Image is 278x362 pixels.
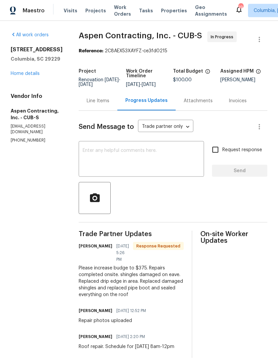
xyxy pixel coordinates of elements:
span: [DATE] [126,82,140,87]
h5: Aspen Contracting, Inc. - CUB-S [11,108,63,121]
span: Maestro [23,7,45,14]
div: Line Items [87,98,109,104]
span: Geo Assignments [195,4,227,17]
a: Home details [11,71,40,76]
h5: Total Budget [173,69,203,74]
span: Trade Partner Updates [79,231,184,237]
h5: Project [79,69,96,74]
div: Roof repair. Schedule for [DATE] 8am-12pm [79,343,174,350]
span: Visits [64,7,77,14]
span: [DATE] [79,82,93,87]
p: [PHONE_NUMBER] [11,138,63,143]
b: Reference: [79,49,103,53]
h6: [PERSON_NAME] [79,333,112,340]
span: Renovation [79,78,120,87]
span: Projects [85,7,106,14]
span: Send Message to [79,124,134,130]
span: On-site Worker Updates [200,231,267,244]
span: $100.00 [173,78,192,82]
span: The hpm assigned to this work order. [256,69,261,78]
h5: Work Order Timeline [126,69,173,78]
h6: [PERSON_NAME] [79,307,112,314]
span: [DATE] 5:26 PM [116,243,129,263]
div: 2C8AEX53XAYFZ-ce3fd0215 [79,48,267,54]
span: [DATE] [105,78,119,82]
span: Properties [161,7,187,14]
h6: [PERSON_NAME] [79,243,112,249]
span: Aspen Contracting, Inc. - CUB-S [79,32,202,40]
h5: Assigned HPM [220,69,254,74]
div: Invoices [229,98,247,104]
div: Trade partner only [138,122,193,133]
span: [DATE] [142,82,156,87]
h2: [STREET_ADDRESS] [11,46,63,53]
h5: Columbia, SC 29229 [11,56,63,62]
span: Tasks [139,8,153,13]
span: Request response [222,147,262,154]
span: [DATE] 2:20 PM [116,333,145,340]
div: Attachments [184,98,213,104]
span: [DATE] 12:52 PM [116,307,146,314]
span: Work Orders [114,4,131,17]
span: - [79,78,120,87]
div: Progress Updates [125,97,168,104]
h4: Vendor Info [11,93,63,100]
span: The total cost of line items that have been proposed by Opendoor. This sum includes line items th... [205,69,210,78]
span: In Progress [211,34,236,40]
div: 19 [238,4,243,11]
div: Repair photos uploaded [79,317,150,324]
span: - [126,82,156,87]
div: [PERSON_NAME] [220,78,268,82]
span: Response Requested [134,243,183,249]
p: [EMAIL_ADDRESS][DOMAIN_NAME] [11,124,63,135]
div: Please increase budge to $375. Repairs completed onsite. shingles damaged on eave. Replaced drip ... [79,265,184,298]
a: All work orders [11,33,49,37]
